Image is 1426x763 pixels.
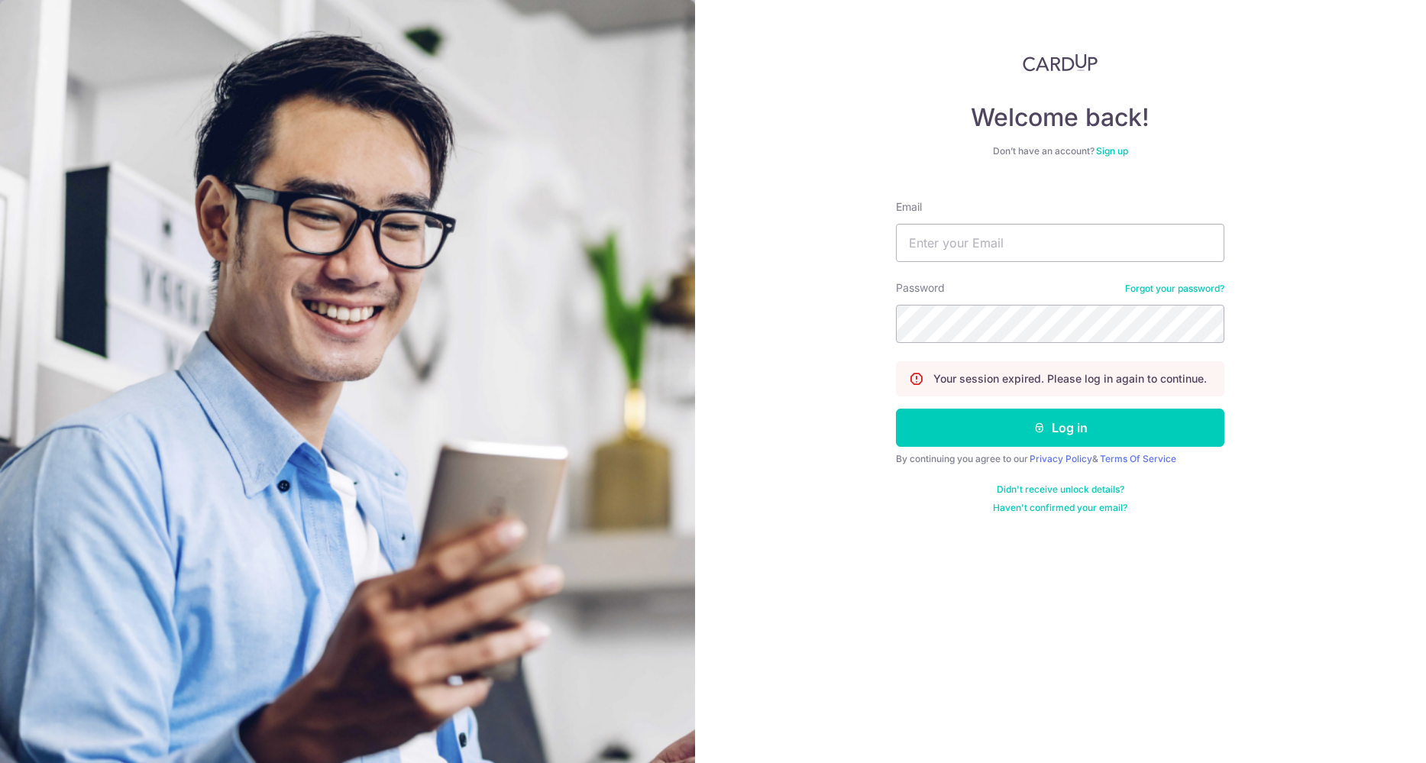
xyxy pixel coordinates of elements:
div: Don’t have an account? [896,145,1224,157]
div: By continuing you agree to our & [896,453,1224,465]
h4: Welcome back! [896,102,1224,133]
button: Log in [896,409,1224,447]
p: Your session expired. Please log in again to continue. [933,371,1207,386]
a: Haven't confirmed your email? [993,502,1127,514]
img: CardUp Logo [1023,53,1098,72]
a: Terms Of Service [1100,453,1176,464]
a: Privacy Policy [1030,453,1092,464]
label: Email [896,199,922,215]
input: Enter your Email [896,224,1224,262]
a: Forgot your password? [1125,283,1224,295]
label: Password [896,280,945,296]
a: Sign up [1096,145,1128,157]
a: Didn't receive unlock details? [997,483,1124,496]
